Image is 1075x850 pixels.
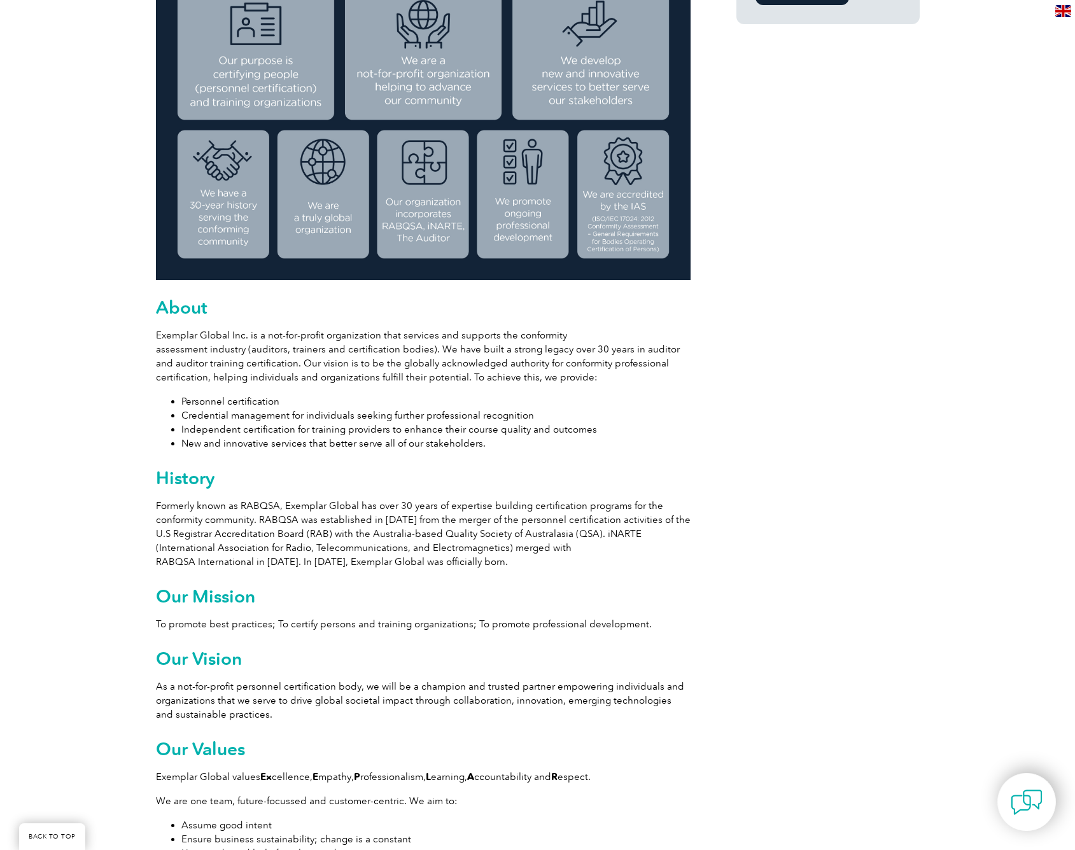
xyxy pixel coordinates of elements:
p: Exemplar Global values cellence, mpathy, rofessionalism, earning, ccountability and espect. [156,770,691,784]
h2: Our Mission [156,586,691,606]
img: contact-chat.png [1011,786,1043,818]
strong: P [354,771,360,783]
h2: About [156,297,691,317]
h2: History [156,468,691,488]
li: Independent certification for training providers to enhance their course quality and outcomes [181,422,691,436]
li: Ensure business sustainability; change is a constant [181,832,691,846]
p: Exemplar Global Inc. is a not-for-profit organization that services and supports the conformity a... [156,328,691,384]
p: Formerly known as RABQSA, Exemplar Global has over 30 years of expertise building certification p... [156,499,691,569]
p: To promote best practices; To certify persons and training organizations; To promote professional... [156,617,691,631]
b: Our Values [156,738,245,760]
strong: L [426,771,431,783]
strong: A [467,771,474,783]
li: Credential management for individuals seeking further professional recognition [181,408,691,422]
li: New and innovative services that better serve all of our stakeholders. [181,436,691,450]
p: We are one team, future-focussed and customer-centric. We aim to: [156,794,691,808]
strong: E [313,771,318,783]
p: As a not-for-profit personnel certification body, we will be a champion and trusted partner empow... [156,679,691,721]
img: en [1055,5,1071,17]
li: Assume good intent [181,818,691,832]
li: Personnel certification [181,394,691,408]
b: Our Vision [156,648,242,669]
strong: Ex [260,771,272,783]
strong: R [551,771,558,783]
a: BACK TO TOP [19,823,85,850]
